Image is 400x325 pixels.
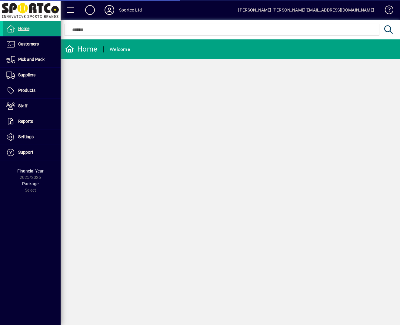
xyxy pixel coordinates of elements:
span: Settings [18,134,34,139]
span: Package [22,181,38,186]
button: Profile [100,5,119,15]
div: Welcome [110,45,130,54]
a: Products [3,83,61,98]
span: Staff [18,103,28,108]
a: Customers [3,37,61,52]
span: Customers [18,42,39,46]
div: Sportco Ltd [119,5,142,15]
span: Support [18,150,33,155]
div: Home [65,44,97,54]
span: Pick and Pack [18,57,45,62]
span: Financial Year [17,169,44,173]
a: Reports [3,114,61,129]
span: Home [18,26,29,31]
a: Staff [3,99,61,114]
span: Suppliers [18,72,35,77]
a: Knowledge Base [380,1,392,21]
span: Reports [18,119,33,124]
span: Products [18,88,35,93]
div: [PERSON_NAME] [PERSON_NAME][EMAIL_ADDRESS][DOMAIN_NAME] [238,5,374,15]
a: Pick and Pack [3,52,61,67]
button: Add [80,5,100,15]
a: Settings [3,129,61,145]
a: Support [3,145,61,160]
a: Suppliers [3,68,61,83]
